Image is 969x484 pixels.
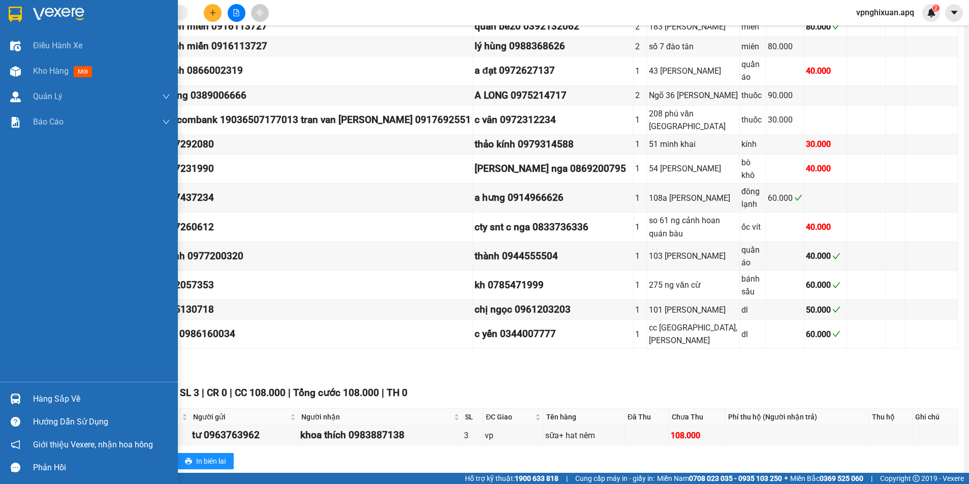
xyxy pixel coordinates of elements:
[806,221,845,233] div: 40.000
[11,440,20,449] span: notification
[741,113,764,126] div: thuốc
[832,330,840,338] span: check
[230,387,232,399] span: |
[475,278,632,293] div: kh 0785471999
[11,417,20,427] span: question-circle
[10,117,21,128] img: solution-icon
[486,411,533,422] span: ĐC Giao
[741,58,764,83] div: quần áo
[635,65,645,77] div: 1
[158,63,471,78] div: khách 0866002319
[256,9,263,16] span: aim
[158,161,471,176] div: 0907231990
[785,476,788,480] span: ⚪️
[475,112,632,128] div: c vân 0972312234
[820,474,863,482] strong: 0369 525 060
[806,304,845,316] div: 50.000
[515,474,558,482] strong: 1900 633 818
[806,328,845,341] div: 60.000
[741,328,764,341] div: dl
[790,473,863,484] span: Miền Bắc
[635,279,645,291] div: 1
[806,20,845,33] div: 80.000
[913,475,920,482] span: copyright
[649,162,738,175] div: 54 [PERSON_NAME]
[871,473,872,484] span: |
[806,279,845,291] div: 60.000
[196,456,226,467] span: In biên lai
[158,39,471,54] div: khách miến 0916113727
[945,4,963,22] button: caret-down
[462,409,483,426] th: SL
[158,88,471,103] div: a dũng 0389006666
[10,92,21,102] img: warehouse-icon
[635,304,645,316] div: 1
[545,429,623,442] div: sữa+ hat nêm
[300,428,461,443] div: khoa thích 0983887138
[228,4,245,22] button: file-add
[741,244,764,269] div: quần áo
[475,63,632,78] div: a đạt 0972627137
[204,4,222,22] button: plus
[768,192,802,204] div: 60.000
[158,19,471,34] div: khách miến 0916113727
[475,249,632,264] div: thành 0944555504
[669,409,726,426] th: Chưa Thu
[10,66,21,77] img: warehouse-icon
[158,326,471,342] div: a du 0986160034
[11,463,20,472] span: message
[832,306,840,314] span: check
[33,438,153,451] span: Giới thiệu Vexere, nhận hoa hồng
[794,194,802,202] span: check
[741,20,764,33] div: miên
[806,250,845,262] div: 40.000
[649,65,738,77] div: 43 [PERSON_NAME]
[649,321,738,347] div: cc [GEOGRAPHIC_DATA],[PERSON_NAME]
[158,278,471,293] div: 0942057353
[635,89,645,102] div: 2
[475,220,632,235] div: cty snt c nga 0833736336
[575,473,654,484] span: Cung cấp máy in - giấy in:
[832,22,840,31] span: check
[475,302,632,317] div: chị ngọc 0961203203
[33,90,62,103] span: Quản Lý
[387,387,408,399] span: TH 0
[932,5,940,12] sup: 2
[649,89,738,102] div: Ngõ 36 [PERSON_NAME]
[635,328,645,341] div: 1
[33,460,170,475] div: Phản hồi
[10,41,21,51] img: warehouse-icon
[913,409,958,426] th: Ghi chú
[566,473,568,484] span: |
[741,40,764,53] div: miên
[193,411,288,422] span: Người gửi
[649,107,738,133] div: 208 phú văn [GEOGRAPHIC_DATA]
[741,156,764,181] div: bò khô
[741,304,764,316] div: dl
[464,429,481,442] div: 3
[158,220,471,235] div: 0977260612
[635,138,645,150] div: 1
[832,252,840,260] span: check
[475,137,632,152] div: thảo kính 0979314588
[927,8,936,17] img: icon-new-feature
[649,279,738,291] div: 275 ng văn cừ
[192,428,297,443] div: tư 0963763962
[33,414,170,430] div: Hướng dẫn sử dụng
[806,65,845,77] div: 40.000
[158,112,471,128] div: techcombank 19036507177013 tran van [PERSON_NAME] 0917692551
[741,221,764,233] div: ốc vít
[635,192,645,204] div: 1
[475,326,632,342] div: c yến 0344007777
[950,8,959,17] span: caret-down
[9,7,22,22] img: logo-vxr
[741,138,764,150] div: kính
[33,115,64,128] span: Báo cáo
[177,453,234,469] button: printerIn biên lai
[33,391,170,407] div: Hàng sắp về
[806,162,845,175] div: 40.000
[475,39,632,54] div: lý hùng 0988368626
[475,161,632,176] div: [PERSON_NAME] nga 0869200795
[233,9,240,16] span: file-add
[768,89,802,102] div: 90.000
